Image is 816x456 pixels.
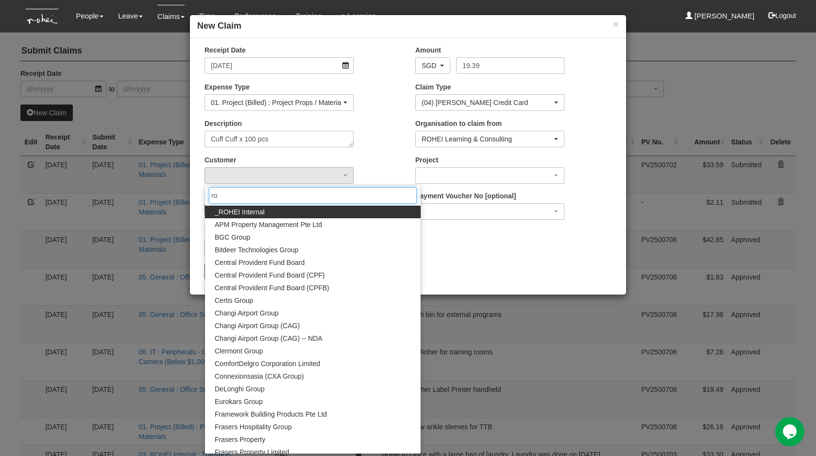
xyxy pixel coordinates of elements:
span: APM Property Management Pte Ltd [215,220,322,229]
div: ROHEI Learning & Consulting [422,134,552,144]
span: Central Provident Fund Board (CPF) [215,270,324,280]
span: DeLonghi Group [215,384,265,394]
button: SGD [415,57,450,74]
span: Certis Group [215,296,253,305]
label: Organisation to claim from [415,119,502,128]
button: (04) Roy's Credit Card [415,94,564,111]
label: Receipt Date [204,45,246,55]
iframe: chat widget [775,417,806,446]
span: _ROHEI Internal [215,207,265,217]
span: Clermont Group [215,346,263,356]
label: Claim Type [415,82,451,92]
div: (04) [PERSON_NAME] Credit Card [422,98,552,107]
input: Search [209,187,417,204]
div: SGD [422,61,438,70]
label: Payment Voucher No [optional] [415,191,516,201]
input: d/m/yyyy [204,57,354,74]
label: Customer [204,155,236,165]
span: Central Provident Fund Board (CPFB) [215,283,329,293]
b: New Claim [197,21,241,31]
span: Frasers Property [215,435,265,444]
button: ROHEI Learning & Consulting [415,131,564,147]
label: Expense Type [204,82,250,92]
span: Connexionsasia (CXA Group) [215,371,304,381]
span: Eurokars Group [215,397,263,406]
span: Changi Airport Group [215,308,279,318]
span: ComfortDelgro Corporation Limited [215,359,320,368]
button: 01. Project (Billed) : Project Props / Materials [204,94,354,111]
span: Bitdeer Technologies Group [215,245,299,255]
span: Changi Airport Group (CAG) [215,321,300,331]
span: BGC Group [215,232,250,242]
span: Framework Building Products Pte Ltd [215,409,327,419]
label: Amount [415,45,441,55]
label: Project [415,155,438,165]
div: 01. Project (Billed) : Project Props / Materials [211,98,341,107]
span: Frasers Hospitality Group [215,422,292,432]
span: Central Provident Fund Board [215,258,305,267]
span: Changi Airport Group (CAG) -- NDA [215,333,323,343]
button: × [613,19,619,29]
label: Description [204,119,242,128]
